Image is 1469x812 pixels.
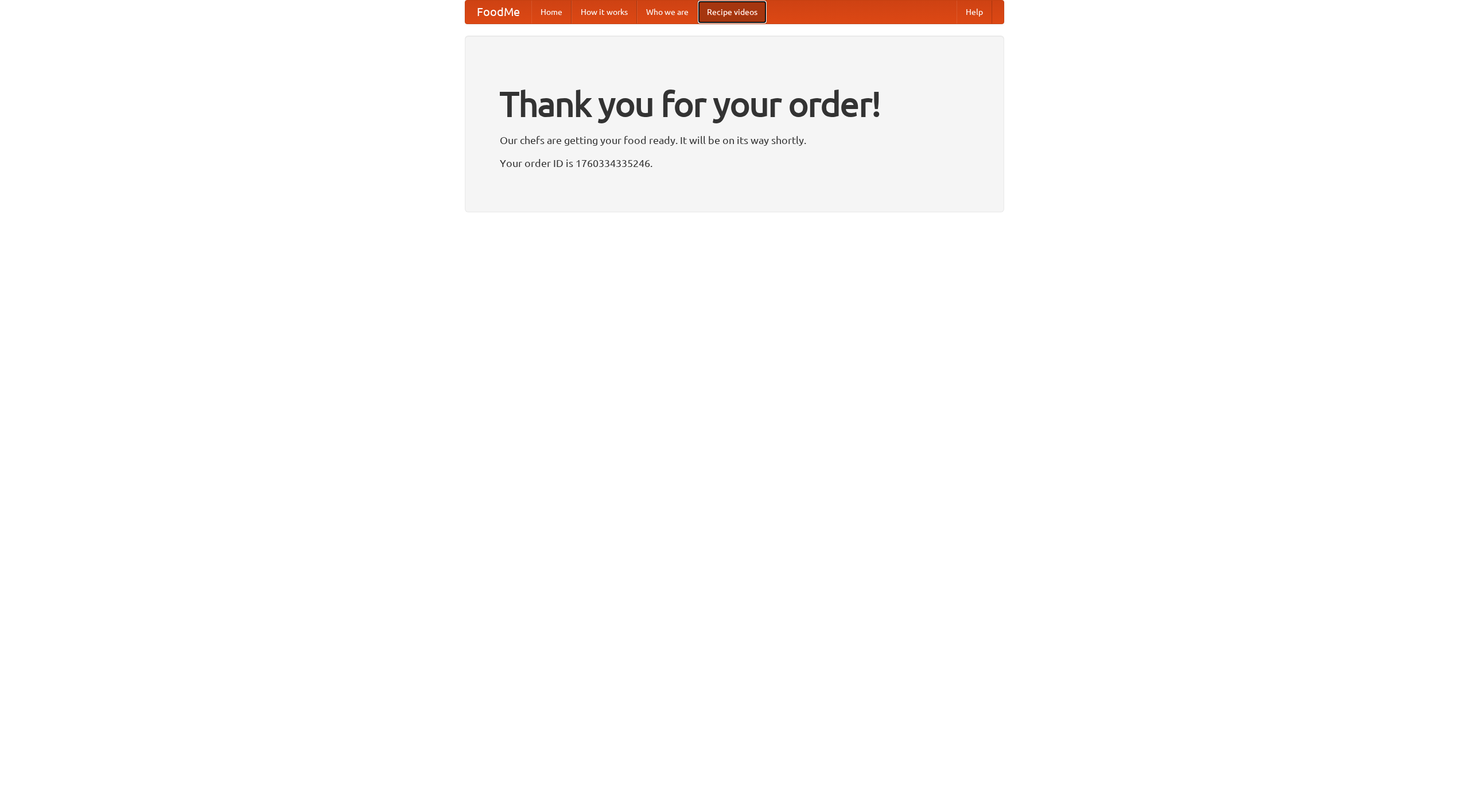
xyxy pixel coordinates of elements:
a: Who we are [637,1,698,24]
a: How it works [572,1,637,24]
a: Recipe videos [698,1,767,24]
a: Help [957,1,992,24]
a: Home [531,1,572,24]
p: Our chefs are getting your food ready. It will be on its way shortly. [500,131,969,149]
a: FoodMe [465,1,531,24]
p: Your order ID is 1760334335246. [500,154,969,172]
h1: Thank you for your order! [500,76,969,131]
